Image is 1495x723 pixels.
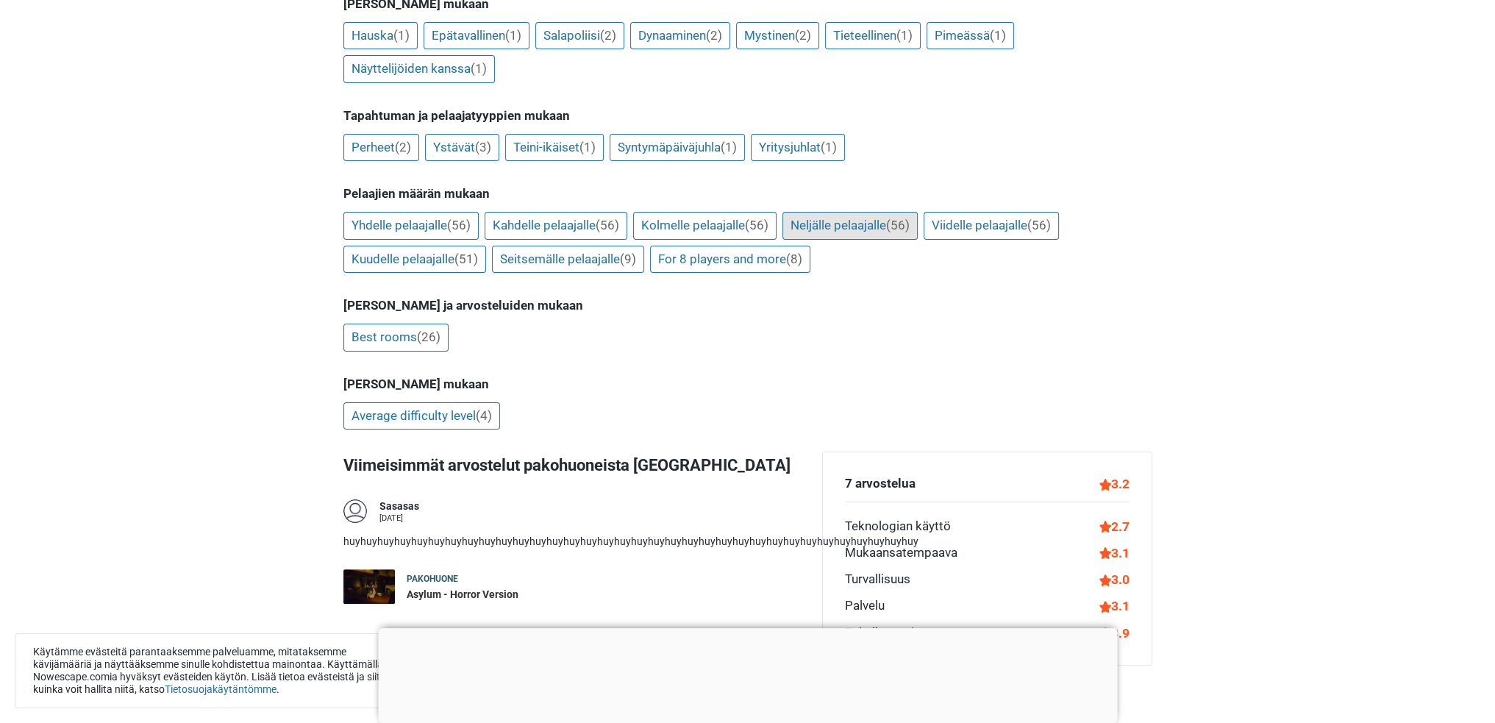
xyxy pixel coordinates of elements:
a: Tieteellinen(1) [825,22,921,50]
h5: [PERSON_NAME] mukaan [343,377,1152,391]
a: Neljälle pelaajalle(56) [782,212,918,240]
a: Yritysjuhlat(1) [751,134,845,162]
span: (1) [579,140,596,154]
span: (56) [745,218,768,232]
div: Palvelu [845,596,885,616]
span: (2) [600,28,616,43]
p: huyhuyhuyhuyhuyhuyhuyhuyhuyhuyhuyhuyhuyhuyhuyhuyhuyhuyhuyhuyhuyhuyhuyhuyhuyhuyhuyhuyhuyhuyhuyhuyh... [343,535,781,549]
div: 2.7 [1099,517,1130,536]
span: (56) [447,218,471,232]
div: Asylum - Horror Version [407,588,518,602]
a: Tietosuojakäytäntömme [165,683,276,695]
a: Näyttelijöiden kanssa(1) [343,55,495,83]
h5: Tapahtuman ja pelaajatyyppien mukaan [343,108,1152,123]
a: Viidelle pelaajalle(56) [924,212,1059,240]
span: (1) [896,28,913,43]
span: (4) [476,408,492,423]
span: (8) [786,252,802,266]
a: Perheet(2) [343,134,419,162]
h5: [PERSON_NAME] ja arvosteluiden mukaan [343,298,1152,313]
div: 7 arvostelua [845,474,916,494]
a: Kahdelle pelaajalle(56) [485,212,627,240]
span: (3) [475,140,491,154]
div: Teknologian käyttö [845,517,951,536]
div: 3.2 [1099,474,1130,494]
span: (1) [821,140,837,154]
a: Asylum - Horror Version Pakohuone Asylum - Horror Version [343,569,781,604]
a: Kolmelle pelaajalle(56) [633,212,777,240]
a: Syntymäpäiväjuhla(1) [610,134,745,162]
div: Käytämme evästeitä parantaaksemme palveluamme, mitataksemme kävijämääriä ja näyttääksemme sinulle... [15,633,456,708]
span: (2) [706,28,722,43]
a: Mystinen(2) [736,22,819,50]
span: (1) [505,28,521,43]
h3: Viimeisimmät arvostelut pakohuoneista [GEOGRAPHIC_DATA] [343,452,810,477]
span: (2) [795,28,811,43]
span: (56) [886,218,910,232]
span: (1) [721,140,737,154]
span: (56) [596,218,619,232]
img: Asylum - Horror Version [343,569,395,604]
a: Teini-ikäiset(1) [505,134,604,162]
a: Epätavallinen(1) [424,22,529,50]
iframe: Advertisement [343,630,781,703]
span: (2) [395,140,411,154]
div: 3.0 [1099,570,1130,589]
div: 3.9 [1099,624,1130,643]
a: Yhdelle pelaajalle(56) [343,212,479,240]
a: Best rooms(26) [343,324,449,352]
h5: Pelaajien määrän mukaan [343,186,1152,201]
a: Hauska(1) [343,22,418,50]
div: Rahalle vastinetta [845,624,943,643]
a: Salapoliisi(2) [535,22,624,50]
div: [DATE] [379,514,419,522]
span: (51) [454,252,478,266]
span: (1) [990,28,1006,43]
iframe: Advertisement [378,628,1117,719]
div: Turvallisuus [845,570,910,589]
div: Mukaansatempaava [845,544,957,563]
div: Pakohuone [407,573,518,585]
span: (56) [1027,218,1051,232]
span: (9) [620,252,636,266]
span: (1) [393,28,410,43]
span: (1) [471,61,487,76]
span: (26) [417,330,440,344]
a: For 8 players and more(8) [650,246,810,274]
div: 3.1 [1099,544,1130,563]
a: Dynaaminen(2) [630,22,730,50]
div: 3.1 [1099,596,1130,616]
a: Seitsemälle pelaajalle(9) [492,246,644,274]
a: Pimeässä(1) [927,22,1014,50]
a: Kuudelle pelaajalle(51) [343,246,486,274]
a: Average difficulty level(4) [343,402,500,430]
div: Sasasas [379,499,419,514]
a: Ystävät(3) [425,134,499,162]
